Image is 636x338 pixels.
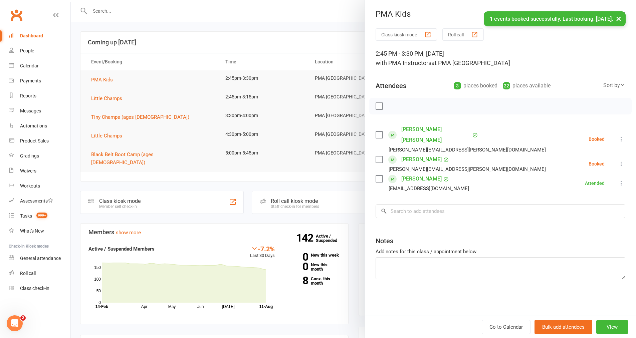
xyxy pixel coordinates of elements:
div: Dashboard [20,33,43,38]
a: Clubworx [8,7,25,23]
div: Waivers [20,168,36,174]
a: Waivers [9,163,70,179]
div: Sort by [603,81,625,90]
button: × [613,11,625,26]
a: Go to Calendar [482,320,531,334]
a: Tasks 999+ [9,209,70,224]
div: Booked [589,137,605,141]
button: Roll call [442,28,484,41]
div: Add notes for this class / appointment below [376,248,625,256]
a: Gradings [9,148,70,163]
a: Dashboard [9,28,70,43]
div: General attendance [20,256,61,261]
div: What's New [20,228,44,234]
div: [PERSON_NAME][EMAIL_ADDRESS][PERSON_NAME][DOMAIN_NAME] [389,165,546,174]
a: [PERSON_NAME] [401,154,442,165]
a: [PERSON_NAME] [401,174,442,184]
span: 999+ [36,213,47,218]
div: Attended [585,181,605,186]
a: Product Sales [9,133,70,148]
div: Messages [20,108,41,113]
div: Calendar [20,63,39,68]
a: Reports [9,88,70,103]
div: Notes [376,236,393,246]
div: Attendees [376,81,406,90]
button: Class kiosk mode [376,28,437,41]
a: Messages [9,103,70,118]
div: Assessments [20,198,53,204]
a: People [9,43,70,58]
a: Automations [9,118,70,133]
span: 2 [20,315,26,321]
a: General attendance kiosk mode [9,251,70,266]
div: places available [503,81,551,90]
span: at PMA [GEOGRAPHIC_DATA] [431,59,510,66]
a: Calendar [9,58,70,73]
div: Workouts [20,183,40,189]
div: 2:45 PM - 3:30 PM, [DATE] [376,49,625,68]
iframe: Intercom live chat [7,315,23,331]
a: Assessments [9,194,70,209]
button: View [596,320,628,334]
a: [PERSON_NAME] [PERSON_NAME] [401,124,471,145]
div: 22 [503,82,510,89]
div: Roll call [20,271,36,276]
a: Workouts [9,179,70,194]
a: Roll call [9,266,70,281]
div: People [20,48,34,53]
span: with PMA Instructors [376,59,431,66]
button: Bulk add attendees [535,320,592,334]
div: [PERSON_NAME][EMAIL_ADDRESS][PERSON_NAME][DOMAIN_NAME] [389,145,546,154]
a: Payments [9,73,70,88]
div: Payments [20,78,41,83]
div: Product Sales [20,138,49,143]
div: Gradings [20,153,39,158]
div: PMA Kids [365,9,636,19]
input: Search to add attendees [376,204,625,218]
div: Class check-in [20,286,49,291]
div: Automations [20,123,47,128]
div: [EMAIL_ADDRESS][DOMAIN_NAME] [389,184,469,193]
div: Booked [589,161,605,166]
div: Tasks [20,213,32,219]
a: What's New [9,224,70,239]
a: Class kiosk mode [9,281,70,296]
div: places booked [454,81,497,90]
div: 1 events booked successfully. Last booking: [DATE]. [484,11,626,26]
div: Reports [20,93,36,98]
div: 3 [454,82,461,89]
